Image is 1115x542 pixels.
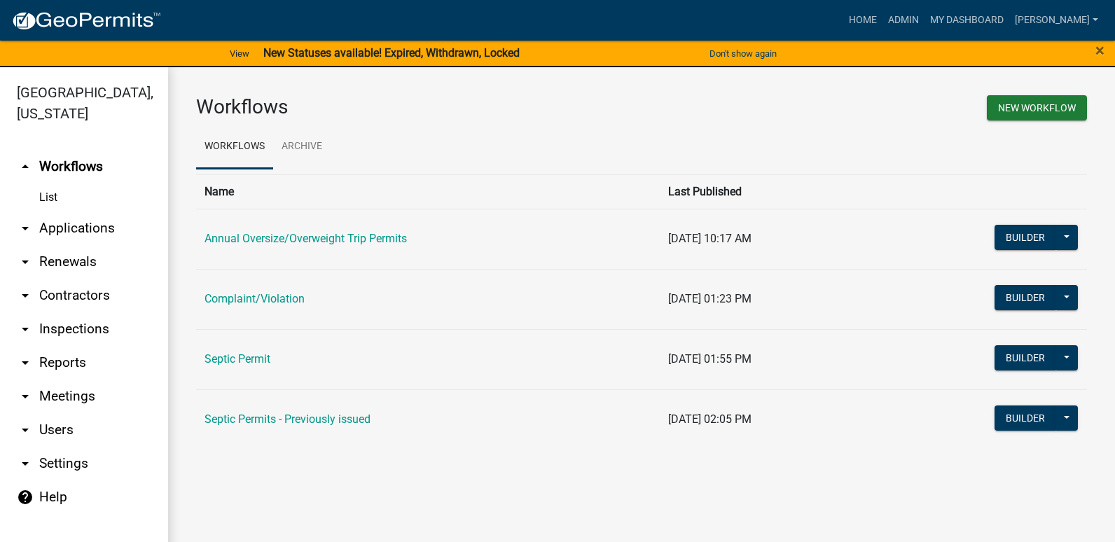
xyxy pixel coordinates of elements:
button: Builder [995,225,1056,250]
th: Name [196,174,660,209]
a: Complaint/Violation [205,292,305,305]
i: arrow_drop_down [17,388,34,405]
th: Last Published [660,174,872,209]
button: New Workflow [987,95,1087,120]
a: View [224,42,255,65]
span: [DATE] 02:05 PM [668,412,752,426]
button: Close [1095,42,1104,59]
a: Septic Permits - Previously issued [205,412,370,426]
span: [DATE] 01:55 PM [668,352,752,366]
span: × [1095,41,1104,60]
button: Builder [995,285,1056,310]
i: arrow_drop_down [17,287,34,304]
i: arrow_drop_down [17,253,34,270]
button: Builder [995,405,1056,431]
i: arrow_drop_down [17,422,34,438]
i: arrow_drop_down [17,455,34,472]
i: arrow_drop_up [17,158,34,175]
a: My Dashboard [924,7,1009,34]
h3: Workflows [196,95,631,119]
i: help [17,489,34,506]
a: Admin [882,7,924,34]
span: [DATE] 01:23 PM [668,292,752,305]
span: [DATE] 10:17 AM [668,232,752,245]
a: Septic Permit [205,352,270,366]
a: Home [843,7,882,34]
i: arrow_drop_down [17,220,34,237]
i: arrow_drop_down [17,321,34,338]
strong: New Statuses available! Expired, Withdrawn, Locked [263,46,520,60]
button: Don't show again [704,42,782,65]
a: Workflows [196,125,273,169]
a: Annual Oversize/Overweight Trip Permits [205,232,407,245]
a: [PERSON_NAME] [1009,7,1104,34]
i: arrow_drop_down [17,354,34,371]
button: Builder [995,345,1056,370]
a: Archive [273,125,331,169]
